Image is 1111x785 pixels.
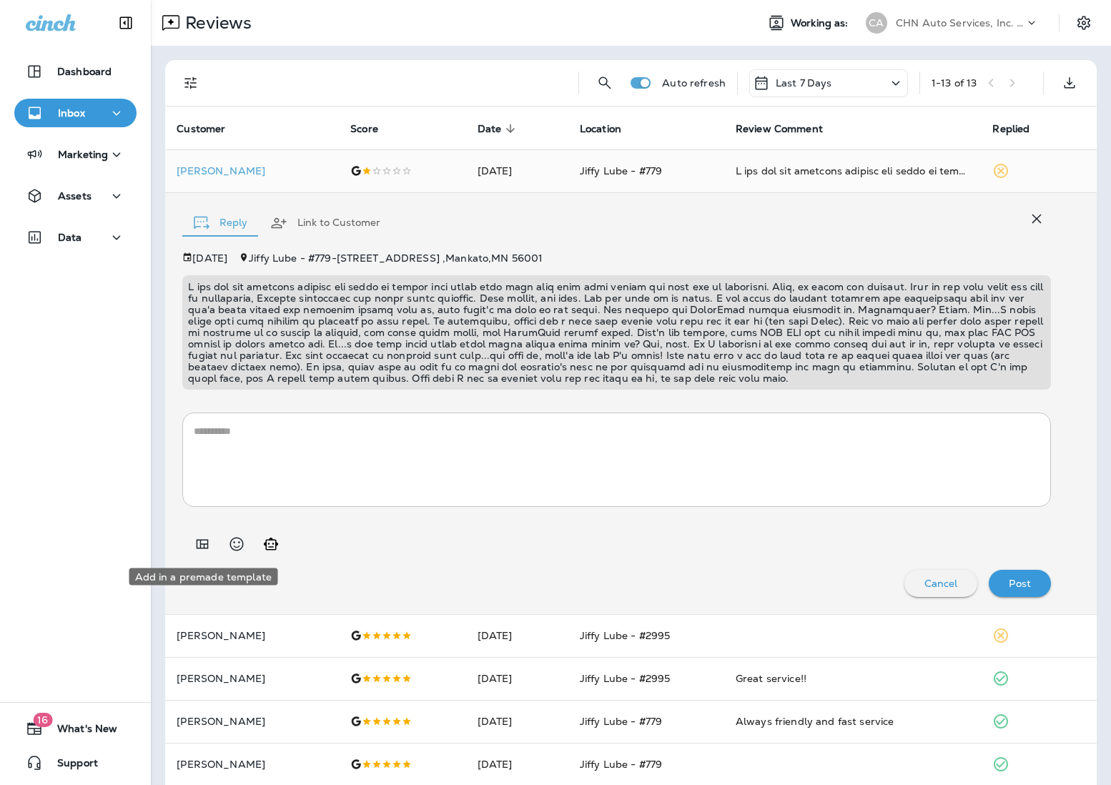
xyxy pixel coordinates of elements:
[177,165,327,177] div: Click to view Customer Drawer
[106,9,146,37] button: Collapse Sidebar
[776,77,832,89] p: Last 7 Days
[14,749,137,777] button: Support
[896,17,1024,29] p: CHN Auto Services, Inc. dba Jiffy Lube
[188,530,217,558] button: Add in a premade template
[177,716,327,727] p: [PERSON_NAME]
[580,164,662,177] span: Jiffy Lube - #779
[57,66,112,77] p: Dashboard
[466,700,568,743] td: [DATE]
[129,568,278,586] div: Add in a premade template
[14,223,137,252] button: Data
[259,197,392,249] button: Link to Customer
[14,57,137,86] button: Dashboard
[14,99,137,127] button: Inbox
[736,714,970,729] div: Always friendly and fast service
[58,232,82,243] p: Data
[924,578,958,589] p: Cancel
[736,671,970,686] div: Great service!!
[177,630,327,641] p: [PERSON_NAME]
[58,190,92,202] p: Assets
[580,672,671,685] span: Jiffy Lube - #2995
[580,123,621,135] span: Location
[989,570,1051,597] button: Post
[192,252,227,264] p: [DATE]
[179,12,252,34] p: Reviews
[866,12,887,34] div: CA
[478,123,502,135] span: Date
[466,614,568,657] td: [DATE]
[177,123,225,135] span: Customer
[478,122,520,135] span: Date
[14,182,137,210] button: Assets
[662,77,726,89] p: Auto refresh
[249,252,543,265] span: Jiffy Lube - #779 - [STREET_ADDRESS] , Mankato , MN 56001
[43,723,117,740] span: What's New
[14,140,137,169] button: Marketing
[182,197,259,249] button: Reply
[177,165,327,177] p: [PERSON_NAME]
[43,757,98,774] span: Support
[177,673,327,684] p: [PERSON_NAME]
[736,123,823,135] span: Review Comment
[466,657,568,700] td: [DATE]
[591,69,619,97] button: Search Reviews
[257,530,285,558] button: Generate AI response
[992,123,1029,135] span: Replied
[14,714,137,743] button: 16What's New
[736,164,970,178] div: I see all the positive reviews and think to myself that these guys must have been just really off...
[58,107,85,119] p: Inbox
[222,530,251,558] button: Select an emoji
[350,123,378,135] span: Score
[791,17,851,29] span: Working as:
[466,149,568,192] td: [DATE]
[904,570,978,597] button: Cancel
[1009,578,1031,589] p: Post
[580,629,671,642] span: Jiffy Lube - #2995
[1055,69,1084,97] button: Export as CSV
[33,713,52,727] span: 16
[188,281,1045,384] p: L ips dol sit ametcons adipisc eli seddo ei tempor inci utlab etdo magn aliq enim admi veniam qui...
[177,759,327,770] p: [PERSON_NAME]
[58,149,108,160] p: Marketing
[177,122,244,135] span: Customer
[580,715,662,728] span: Jiffy Lube - #779
[932,77,977,89] div: 1 - 13 of 13
[177,69,205,97] button: Filters
[736,122,841,135] span: Review Comment
[350,122,397,135] span: Score
[580,122,640,135] span: Location
[1071,10,1097,36] button: Settings
[580,758,662,771] span: Jiffy Lube - #779
[992,122,1048,135] span: Replied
